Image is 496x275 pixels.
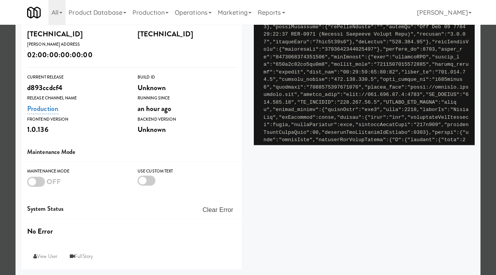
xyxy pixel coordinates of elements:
[138,123,236,136] div: Unknown
[138,81,236,94] div: Unknown
[27,204,64,213] span: System Status
[27,41,126,48] div: [PERSON_NAME] Address
[27,27,126,41] div: [TECHNICAL_ID]
[27,167,126,175] div: Maintenance Mode
[138,94,236,102] div: Running Since
[46,176,61,187] span: OFF
[27,103,59,114] a: Production
[27,94,126,102] div: Release Channel Name
[27,6,41,19] img: Micromart
[27,73,126,81] div: Current Release
[200,203,236,217] button: Clear Error
[27,123,126,136] div: 1.0.136
[27,48,126,61] div: 02:00:00:00:00:00
[138,116,236,123] div: Backend Version
[27,81,126,94] div: d893ccdcf4
[27,225,236,238] div: No Error
[27,147,76,156] span: Maintenance Mode
[138,103,171,114] span: an hour ago
[27,249,64,263] a: View User
[138,73,236,81] div: Build Id
[64,249,99,263] a: FullStory
[138,167,236,175] div: Use Custom Text
[27,116,126,123] div: Frontend Version
[138,27,236,41] div: [TECHNICAL_ID]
